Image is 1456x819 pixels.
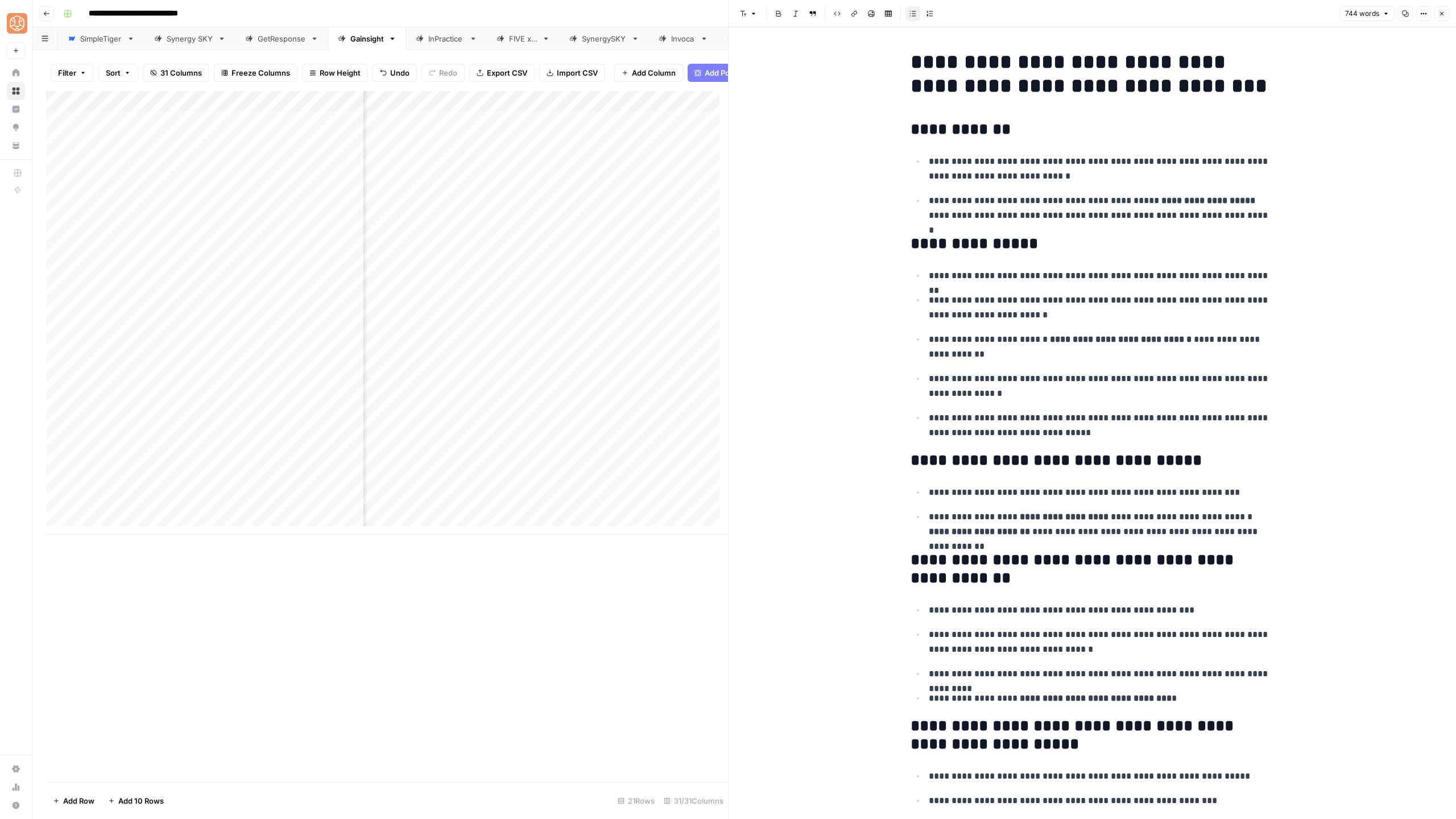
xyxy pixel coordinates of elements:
[509,33,537,44] div: FIVE x 5
[659,792,728,810] div: 31/31 Columns
[7,9,25,38] button: Workspace: SimpleTiger
[582,33,627,44] div: SynergySKY
[302,64,368,82] button: Row Height
[688,64,773,82] button: Add Power Agent
[80,33,122,44] div: SimpleTiger
[7,136,25,155] a: Your Data
[7,118,25,136] a: Opportunities
[421,64,465,82] button: Redo
[7,100,25,118] a: Insights
[63,795,94,806] span: Add Row
[718,27,812,50] a: EmpowerEMR
[167,33,213,44] div: Synergy SKY
[428,33,465,44] div: InPractice
[671,33,696,44] div: Invoca
[58,67,76,78] span: Filter
[632,67,676,78] span: Add Column
[7,760,25,778] a: Settings
[101,792,171,810] button: Add 10 Rows
[258,33,306,44] div: GetResponse
[487,27,560,50] a: FIVE x 5
[7,13,27,34] img: SimpleTiger Logo
[705,67,767,78] span: Add Power Agent
[350,33,384,44] div: Gainsight
[7,64,25,82] a: Home
[1345,9,1379,19] span: 744 words
[373,64,417,82] button: Undo
[143,64,209,82] button: 31 Columns
[7,778,25,796] a: Usage
[118,795,164,806] span: Add 10 Rows
[328,27,406,50] a: Gainsight
[58,27,144,50] a: SimpleTiger
[106,67,121,78] span: Sort
[51,64,94,82] button: Filter
[649,27,718,50] a: Invoca
[613,792,659,810] div: 21 Rows
[406,27,487,50] a: InPractice
[231,67,290,78] span: Freeze Columns
[7,796,25,814] button: Help + Support
[560,27,649,50] a: SynergySKY
[557,67,598,78] span: Import CSV
[1340,6,1395,21] button: 744 words
[614,64,683,82] button: Add Column
[539,64,605,82] button: Import CSV
[320,67,361,78] span: Row Height
[235,27,328,50] a: GetResponse
[390,67,409,78] span: Undo
[487,67,527,78] span: Export CSV
[469,64,535,82] button: Export CSV
[46,792,101,810] button: Add Row
[160,67,202,78] span: 31 Columns
[7,82,25,100] a: Browse
[214,64,297,82] button: Freeze Columns
[439,67,457,78] span: Redo
[144,27,235,50] a: Synergy SKY
[98,64,138,82] button: Sort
